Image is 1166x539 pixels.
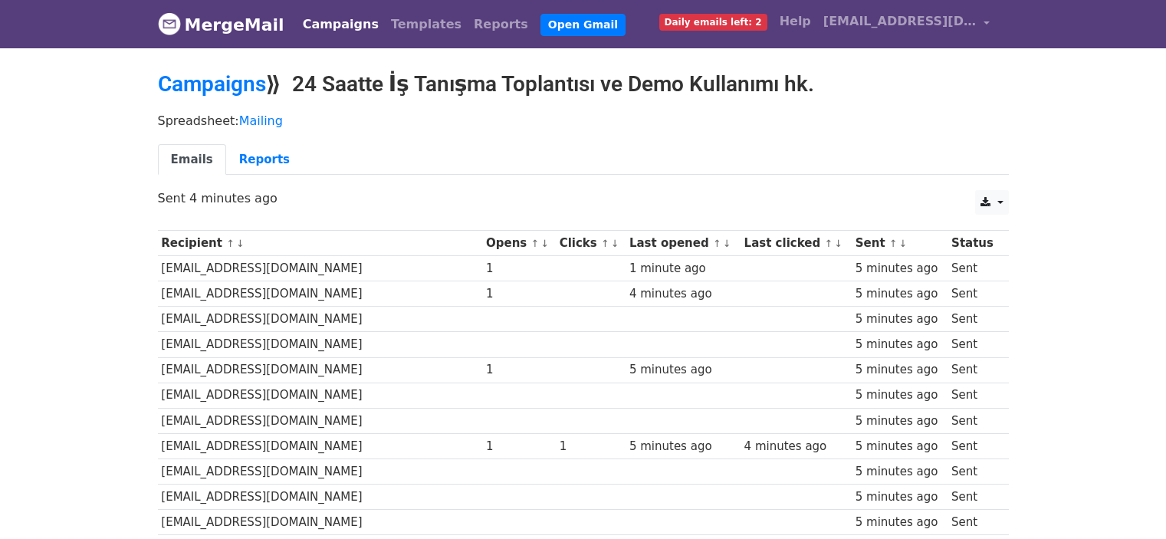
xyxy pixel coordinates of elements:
a: ↓ [899,238,908,249]
td: Sent [948,383,1000,408]
a: [EMAIL_ADDRESS][DOMAIN_NAME] [817,6,997,42]
td: Sent [948,332,1000,357]
a: Reports [468,9,534,40]
th: Status [948,231,1000,256]
a: Open Gmail [540,14,626,36]
th: Opens [482,231,556,256]
div: 1 [486,361,552,379]
td: [EMAIL_ADDRESS][DOMAIN_NAME] [158,510,483,535]
a: Daily emails left: 2 [653,6,774,37]
div: 4 minutes ago [629,285,737,303]
th: Recipient [158,231,483,256]
p: Spreadsheet: [158,113,1009,129]
div: 1 [486,285,552,303]
td: Sent [948,357,1000,383]
div: 5 minutes ago [856,386,944,404]
td: Sent [948,256,1000,281]
a: Campaigns [158,71,266,97]
div: 5 minutes ago [856,361,944,379]
a: ↓ [611,238,619,249]
a: ↓ [236,238,245,249]
p: Sent 4 minutes ago [158,190,1009,206]
td: [EMAIL_ADDRESS][DOMAIN_NAME] [158,256,483,281]
a: ↓ [834,238,842,249]
td: [EMAIL_ADDRESS][DOMAIN_NAME] [158,357,483,383]
div: 5 minutes ago [856,514,944,531]
div: 5 minutes ago [856,438,944,455]
div: 5 minutes ago [856,488,944,506]
td: [EMAIL_ADDRESS][DOMAIN_NAME] [158,307,483,332]
div: 5 minutes ago [856,260,944,278]
div: 5 minutes ago [856,285,944,303]
th: Sent [852,231,948,256]
a: Reports [226,144,303,176]
a: ↑ [713,238,721,249]
span: [EMAIL_ADDRESS][DOMAIN_NAME] [823,12,977,31]
img: MergeMail logo [158,12,181,35]
span: Daily emails left: 2 [659,14,767,31]
div: 1 [486,260,552,278]
a: MergeMail [158,8,284,41]
div: 4 minutes ago [744,438,849,455]
a: Templates [385,9,468,40]
a: ↑ [889,238,898,249]
a: ↑ [531,238,540,249]
td: Sent [948,510,1000,535]
td: [EMAIL_ADDRESS][DOMAIN_NAME] [158,281,483,307]
div: 1 minute ago [629,260,737,278]
td: Sent [948,307,1000,332]
a: Campaigns [297,9,385,40]
a: Help [774,6,817,37]
td: Sent [948,458,1000,484]
div: 1 [486,438,552,455]
td: Sent [948,408,1000,433]
a: ↑ [824,238,833,249]
th: Clicks [556,231,626,256]
td: [EMAIL_ADDRESS][DOMAIN_NAME] [158,485,483,510]
div: 5 minutes ago [856,311,944,328]
td: Sent [948,281,1000,307]
td: [EMAIL_ADDRESS][DOMAIN_NAME] [158,433,483,458]
a: ↓ [540,238,549,249]
div: 5 minutes ago [629,438,737,455]
th: Last opened [626,231,741,256]
a: ↓ [723,238,731,249]
td: [EMAIL_ADDRESS][DOMAIN_NAME] [158,458,483,484]
a: Mailing [239,113,283,128]
a: Emails [158,144,226,176]
a: ↑ [601,238,609,249]
a: ↑ [226,238,235,249]
div: 1 [560,438,622,455]
div: 5 minutes ago [856,463,944,481]
div: 5 minutes ago [856,336,944,353]
td: [EMAIL_ADDRESS][DOMAIN_NAME] [158,408,483,433]
td: Sent [948,485,1000,510]
h2: ⟫ 24 Saatte İş Tanışma Toplantısı ve Demo Kullanımı hk. [158,71,1009,97]
div: 5 minutes ago [856,412,944,430]
td: [EMAIL_ADDRESS][DOMAIN_NAME] [158,383,483,408]
th: Last clicked [741,231,852,256]
td: [EMAIL_ADDRESS][DOMAIN_NAME] [158,332,483,357]
td: Sent [948,433,1000,458]
div: 5 minutes ago [629,361,737,379]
